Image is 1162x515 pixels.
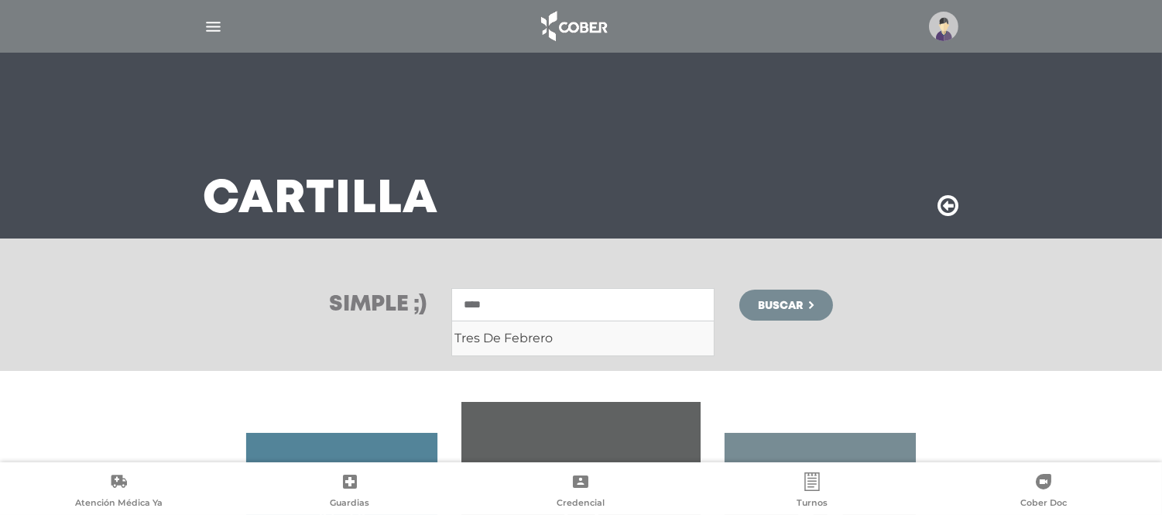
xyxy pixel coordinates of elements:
[75,497,163,511] span: Atención Médica Ya
[3,472,235,512] a: Atención Médica Ya
[1020,497,1067,511] span: Cober Doc
[697,472,928,512] a: Turnos
[204,180,439,220] h3: Cartilla
[758,300,803,311] span: Buscar
[557,497,605,511] span: Credencial
[465,472,697,512] a: Credencial
[454,329,711,348] div: Tres De Febrero
[929,12,958,41] img: profile-placeholder.svg
[927,472,1159,512] a: Cober Doc
[204,17,223,36] img: Cober_menu-lines-white.svg
[797,497,828,511] span: Turnos
[739,290,832,321] button: Buscar
[235,472,466,512] a: Guardias
[330,497,369,511] span: Guardias
[329,294,427,316] h3: Simple ;)
[533,8,614,45] img: logo_cober_home-white.png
